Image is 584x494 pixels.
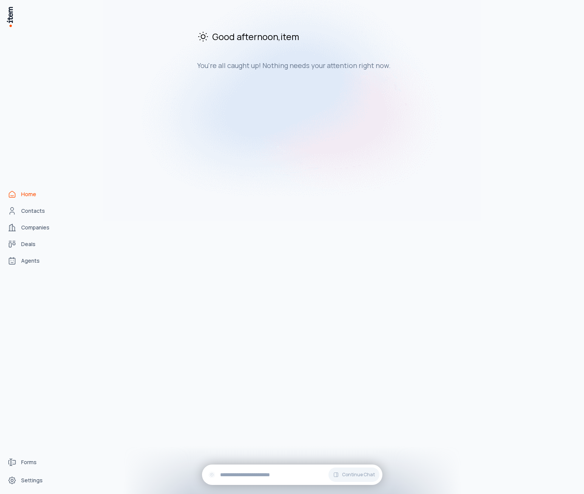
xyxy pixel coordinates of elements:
[328,468,379,482] button: Continue Chat
[5,203,62,218] a: Contacts
[5,237,62,252] a: deals
[21,477,43,484] span: Settings
[202,465,382,485] div: Continue Chat
[197,30,451,43] h2: Good afternoon , item
[5,473,62,488] a: Settings
[21,224,49,231] span: Companies
[197,61,451,70] h3: You're all caught up! Nothing needs your attention right now.
[21,458,37,466] span: Forms
[5,253,62,268] a: Agents
[5,455,62,470] a: Forms
[5,187,62,202] a: Home
[342,472,375,478] span: Continue Chat
[5,220,62,235] a: Companies
[21,190,36,198] span: Home
[6,6,14,28] img: Item Brain Logo
[21,257,40,265] span: Agents
[21,207,45,215] span: Contacts
[21,240,35,248] span: Deals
